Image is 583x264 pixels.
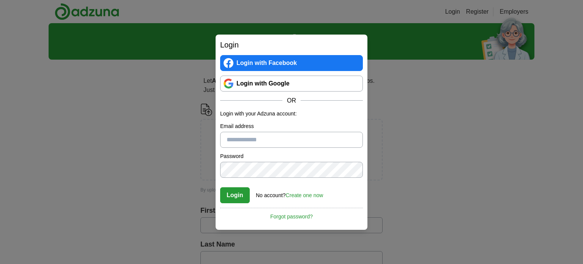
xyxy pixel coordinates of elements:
a: Login with Google [220,76,363,92]
span: OR [282,96,301,105]
label: Email address [220,122,363,130]
a: Create one now [286,192,323,198]
button: Login [220,187,250,203]
div: No account? [256,187,323,199]
h2: Login [220,39,363,51]
label: Password [220,152,363,160]
a: Forgot password? [220,208,363,221]
p: Login with your Adzuna account: [220,110,363,118]
a: Login with Facebook [220,55,363,71]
